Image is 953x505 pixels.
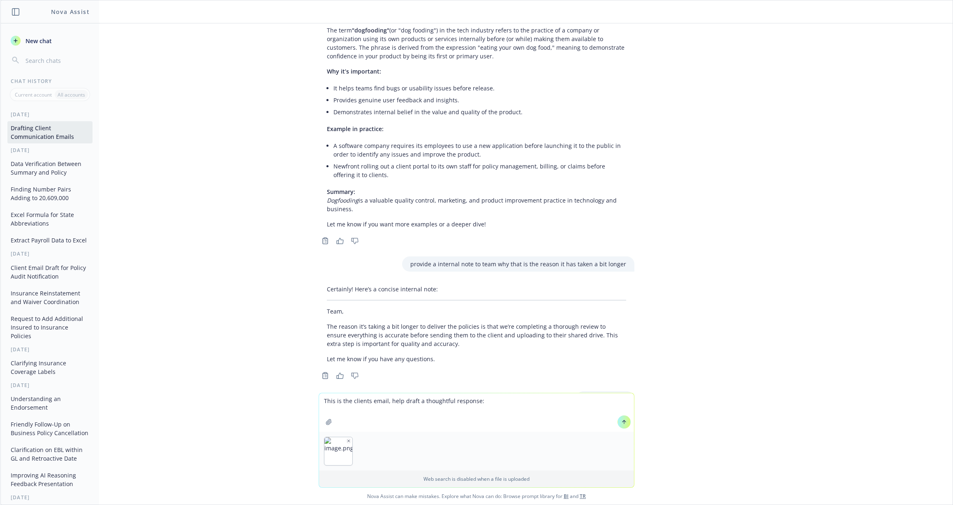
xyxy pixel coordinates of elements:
p: Team, [327,307,626,316]
p: All accounts [58,91,85,98]
div: Chat History [1,78,99,85]
li: Demonstrates internal belief in the value and quality of the product. [333,106,626,118]
button: Thumbs down [348,370,361,381]
textarea: This is the clients email, help draft a thoughtful response: [319,393,634,432]
h1: Nova Assist [51,7,90,16]
span: Example in practice: [327,125,384,133]
button: Excel Formula for State Abbreviations [7,208,93,230]
p: The reason it’s taking a bit longer to deliver the policies is that we’re completing a thorough r... [327,322,626,348]
button: Improving AI Reasoning Feedback Presentation [7,468,93,491]
button: Client Email Draft for Policy Audit Notification [7,261,93,283]
button: Understanding an Endorsement [7,392,93,414]
button: New chat [7,33,93,48]
p: is a valuable quality control, marketing, and product improvement practice in technology and busi... [327,187,626,213]
div: [DATE] [1,250,99,257]
button: Friendly Follow-Up on Business Policy Cancellation [7,417,93,440]
button: Clarifying Insurance Coverage Labels [7,356,93,378]
span: Nova Assist can make mistakes. Explore what Nova can do: Browse prompt library for and [4,488,949,505]
div: [DATE] [1,346,99,353]
li: Provides genuine user feedback and insights. [333,94,626,106]
button: Data Verification Between Summary and Policy [7,157,93,179]
button: Request to Add Additional Insured to Insurance Policies [7,312,93,343]
button: Drafting Client Communication Emails [7,121,93,143]
button: Insurance Reinstatement and Waiver Coordination [7,286,93,309]
button: Clarification on EBL within GL and Retroactive Date [7,443,93,465]
p: The term (or "dog fooding") in the tech industry refers to the practice of a company or organizat... [327,26,626,60]
span: Why it’s important: [327,67,381,75]
div: [DATE] [1,382,99,389]
button: Thumbs down [348,235,361,247]
span: New chat [24,37,52,45]
svg: Copy to clipboard [322,237,329,244]
a: TR [580,493,586,500]
p: Web search is disabled when a file is uploaded [324,475,629,482]
input: Search chats [24,55,89,66]
a: BI [564,493,569,500]
div: [DATE] [1,494,99,501]
div: [DATE] [1,111,99,118]
li: It helps teams find bugs or usability issues before release. [333,82,626,94]
p: Current account [15,91,52,98]
span: "dogfooding" [352,26,389,34]
p: Let me know if you want more examples or a deeper dive! [327,220,626,228]
span: Summary: [327,188,355,196]
div: [DATE] [1,147,99,154]
li: A software company requires its employees to use a new application before launching it to the pub... [333,140,626,160]
li: Newfront rolling out a client portal to its own staff for policy management, billing, or claims b... [333,160,626,181]
button: Extract Payroll Data to Excel [7,233,93,247]
button: Finding Number Pairs Adding to 20,609,000 [7,182,93,205]
em: Dogfooding [327,196,359,204]
img: image.png [324,437,352,465]
p: provide a internal note to team why that is the reason it has taken a bit longer [410,260,626,268]
svg: Copy to clipboard [322,372,329,379]
p: Certainly! Here’s a concise internal note: [327,285,626,293]
p: Let me know if you have any questions. [327,355,626,363]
